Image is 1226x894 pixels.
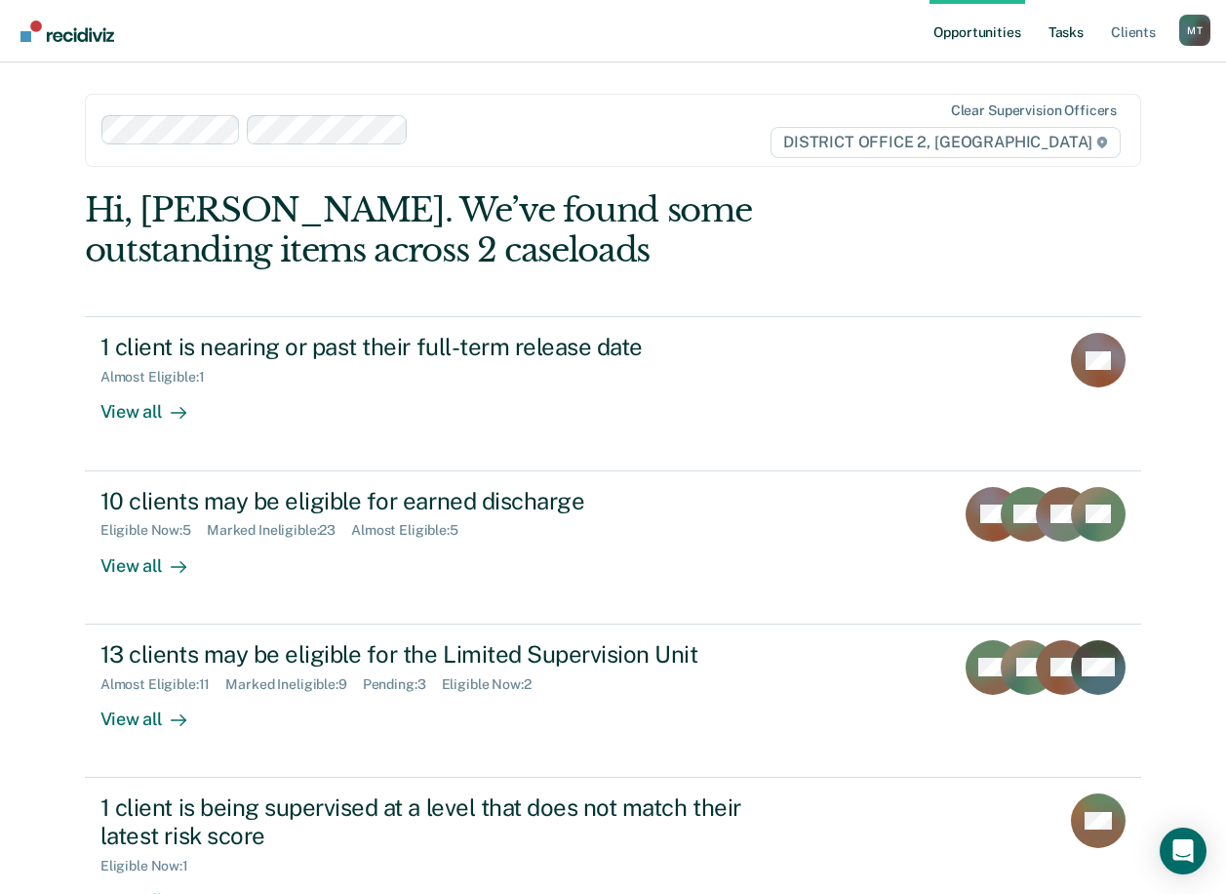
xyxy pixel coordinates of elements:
div: Almost Eligible : 1 [100,369,220,386]
div: 1 client is nearing or past their full-term release date [100,333,785,361]
div: Almost Eligible : 5 [351,522,474,539]
a: 10 clients may be eligible for earned dischargeEligible Now:5Marked Ineligible:23Almost Eligible:... [85,471,1141,625]
button: Profile dropdown button [1179,15,1210,46]
div: 1 client is being supervised at a level that does not match their latest risk score [100,793,785,850]
span: DISTRICT OFFICE 2, [GEOGRAPHIC_DATA] [771,127,1121,158]
div: M T [1179,15,1210,46]
div: Hi, [PERSON_NAME]. We’ve found some outstanding items across 2 caseloads [85,190,930,270]
div: Eligible Now : 2 [442,676,547,693]
div: Pending : 3 [363,676,442,693]
div: Open Intercom Messenger [1160,828,1206,874]
div: View all [100,539,210,577]
div: Eligible Now : 1 [100,858,204,874]
div: View all [100,692,210,730]
div: Almost Eligible : 11 [100,676,226,693]
a: 1 client is nearing or past their full-term release dateAlmost Eligible:1View all [85,316,1141,470]
img: Recidiviz [20,20,114,42]
div: View all [100,386,210,424]
div: 10 clients may be eligible for earned discharge [100,487,785,515]
div: Marked Ineligible : 23 [207,522,351,539]
div: Eligible Now : 5 [100,522,207,539]
div: Clear supervision officers [951,102,1117,119]
div: 13 clients may be eligible for the Limited Supervision Unit [100,640,785,669]
div: Marked Ineligible : 9 [225,676,362,693]
a: 13 clients may be eligible for the Limited Supervision UnitAlmost Eligible:11Marked Ineligible:9P... [85,625,1141,778]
